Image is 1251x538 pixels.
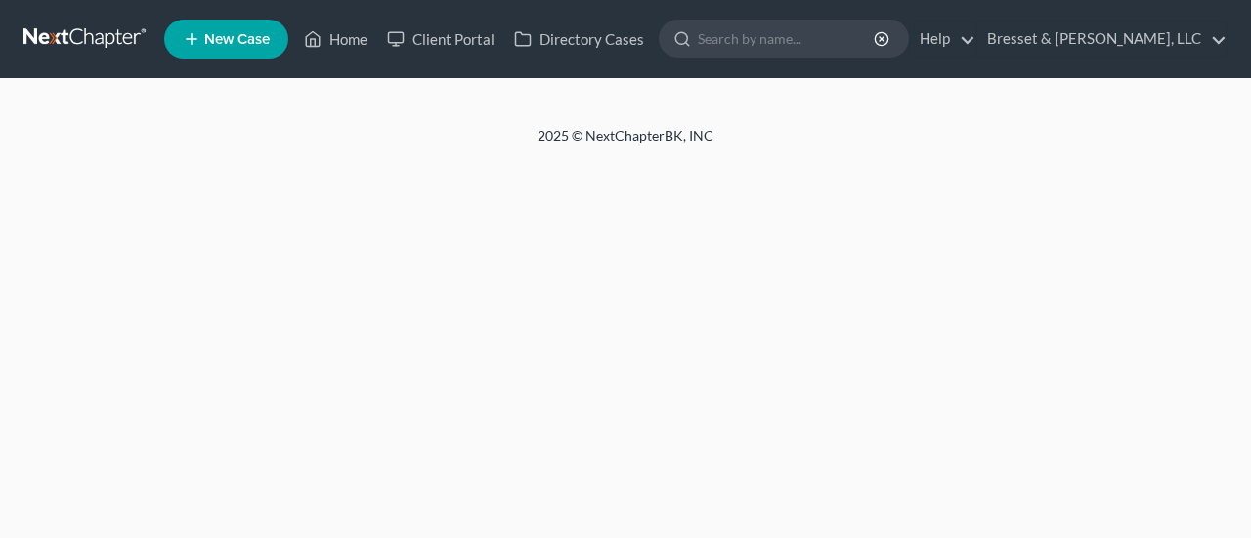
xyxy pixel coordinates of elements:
[377,21,504,57] a: Client Portal
[204,32,270,47] span: New Case
[910,21,975,57] a: Help
[977,21,1227,57] a: Bresset & [PERSON_NAME], LLC
[504,21,654,57] a: Directory Cases
[294,21,377,57] a: Home
[68,126,1183,161] div: 2025 © NextChapterBK, INC
[698,21,877,57] input: Search by name...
